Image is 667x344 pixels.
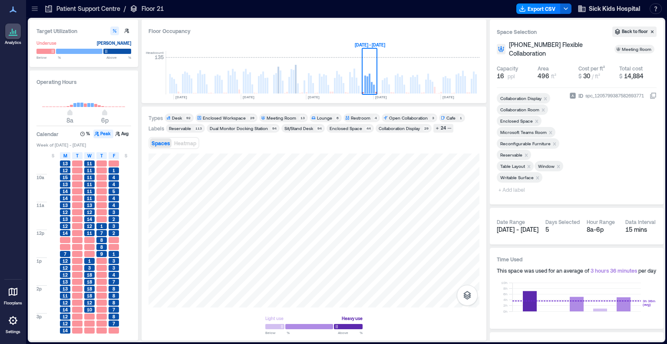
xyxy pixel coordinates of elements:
[299,115,306,120] div: 13
[547,129,555,135] div: Remove Microsoft Teams Room
[538,72,549,80] span: 496
[551,73,556,79] span: ft²
[152,140,170,146] span: Spaces
[500,118,533,124] div: Enclosed Space
[578,73,581,79] span: $
[63,265,68,271] span: 12
[63,293,68,299] span: 11
[106,55,131,60] span: Above %
[36,258,42,264] span: 1p
[87,216,92,222] span: 14
[542,95,550,101] div: Remove Collaboration Display
[36,77,131,86] h3: Operating Hours
[150,138,172,148] button: Spaces
[442,95,454,99] text: [DATE]
[284,125,313,131] div: Sit/Stand Desk
[4,301,22,306] p: Floorplans
[112,307,115,313] span: 7
[112,188,115,194] span: 5
[2,21,24,48] a: Analytics
[592,73,600,79] span: / ft²
[169,125,191,131] div: Reservable
[271,126,278,131] div: 94
[389,115,428,121] div: Open Collaboration
[112,258,115,264] span: 3
[63,181,68,187] span: 13
[533,118,542,124] div: Remove Enclosed Space
[87,181,92,187] span: 11
[87,223,92,229] span: 12
[497,226,538,233] span: [DATE] - [DATE]
[538,163,555,169] div: Window
[36,286,42,292] span: 2p
[5,40,21,45] p: Analytics
[87,174,92,180] span: 11
[584,91,645,100] div: spc_1205799387582693771
[63,230,68,236] span: 14
[6,329,20,334] p: Settings
[375,95,387,99] text: [DATE]
[500,129,547,135] div: Microsoft Teams Room
[650,92,657,99] button: IDspc_1205799387582693771
[87,307,92,313] span: 10
[97,39,131,47] div: [PERSON_NAME]
[87,209,92,215] span: 12
[87,160,92,167] span: 11
[497,267,657,274] div: This space was used for an average of per day
[63,223,68,229] span: 12
[1,281,25,308] a: Floorplans
[497,218,525,225] div: Date Range
[373,115,378,120] div: 4
[112,202,115,208] span: 4
[112,181,115,187] span: 4
[539,107,548,113] div: Remove Collaboration Room
[185,115,192,120] div: 92
[36,202,44,208] span: 11a
[114,130,131,138] button: Avg
[624,72,644,80] span: 14,884
[500,140,551,147] div: Reconfigurable Furniture
[87,152,92,159] span: W
[112,209,115,215] span: 3
[36,55,61,60] span: Below %
[503,309,508,314] tspan: 0h
[497,184,528,196] span: + Add label
[172,115,182,121] div: Desk
[64,251,66,257] span: 7
[87,230,92,236] span: 11
[619,65,643,72] div: Total cost
[88,265,91,271] span: 3
[500,174,534,180] div: Writable Surface
[622,46,653,52] div: Meeting Room
[112,293,115,299] span: 8
[63,209,68,215] span: 12
[76,152,79,159] span: T
[497,65,518,72] div: Capacity
[500,163,525,169] div: Table Layout
[525,163,534,169] div: Remove Table Layout
[317,115,332,121] div: Lounge
[500,152,522,158] div: Reservable
[203,115,246,121] div: Enclosed Workspace
[308,95,320,99] text: [DATE]
[63,152,67,159] span: M
[36,174,44,180] span: 10a
[87,188,92,194] span: 11
[36,130,59,138] h3: Calendar
[174,140,196,146] span: Heatmap
[591,267,637,274] span: 3 hours 36 minutes
[172,138,198,148] button: Heatmap
[87,293,92,299] span: 18
[500,107,539,113] div: Collaboration Room
[112,251,115,257] span: 1
[446,115,456,121] div: Cafe
[509,40,601,58] span: [PHONE_NUMBER] Flexible Collaboration
[63,314,68,320] span: 12
[63,307,68,313] span: 14
[63,300,68,306] span: 12
[149,27,479,35] div: Floor Occupancy
[87,300,92,306] span: 12
[497,255,657,264] h3: Time Used
[112,265,115,271] span: 3
[63,321,68,327] span: 12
